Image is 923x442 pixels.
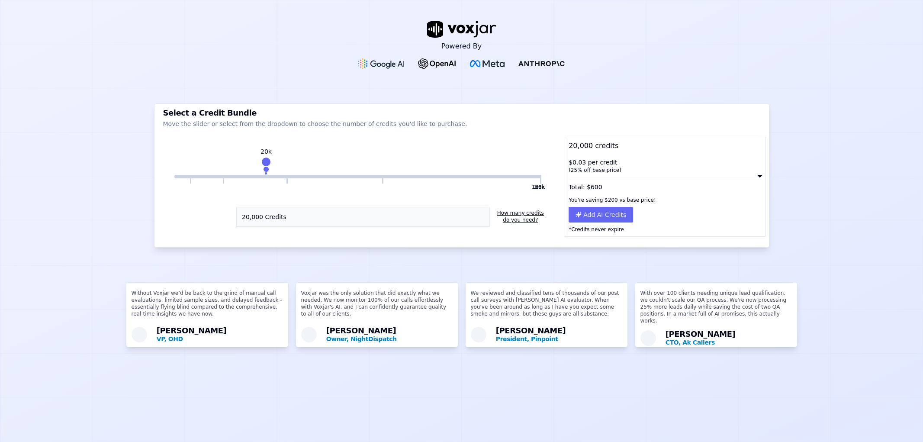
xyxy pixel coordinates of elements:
[471,290,622,324] p: We reviewed and classified tens of thousands of our post call surveys with [PERSON_NAME] AI evalu...
[418,58,457,69] img: OpenAI Logo
[496,335,622,343] p: President, Pinpoint
[640,290,792,328] p: With over 100 clients needing unique lead qualification, we couldn't scale our QA process. We're ...
[427,21,496,38] img: voxjar logo
[565,177,765,193] div: Total: $600
[569,167,761,174] div: (25% off base price)
[157,327,283,343] div: [PERSON_NAME]
[470,60,504,67] img: Meta Logo
[569,207,633,223] button: Add AI Credits
[532,184,545,190] button: 150k
[490,206,551,227] button: How many credits do you need?
[236,207,490,227] button: 20,000 Credits
[157,335,283,343] p: VP, OHD
[565,193,765,207] div: You're saving $200 vs base price!
[260,147,272,156] div: 20k
[326,327,453,343] div: [PERSON_NAME]
[326,335,453,343] p: Owner, NightDispatch
[441,41,482,52] p: Powered By
[358,58,404,69] img: Google gemini Logo
[666,338,792,347] p: CTO, Ak Callers
[163,119,760,128] p: Move the slider or select from the dropdown to choose the number of credits you'd like to purchase.
[565,223,765,236] p: *Credits never expire
[666,330,792,347] div: [PERSON_NAME]
[301,290,453,324] p: Voxjar was the only solution that did exactly what we needed. We now monitor 100% of our calls ef...
[565,137,765,155] div: 20,000 credits
[565,155,765,177] div: $0.03 per credit
[163,109,760,117] h3: Select a Credit Bundle
[496,327,622,343] div: [PERSON_NAME]
[132,290,283,324] p: Without Voxjar we’d be back to the grind of manual call evaluations, limited sample sizes, and de...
